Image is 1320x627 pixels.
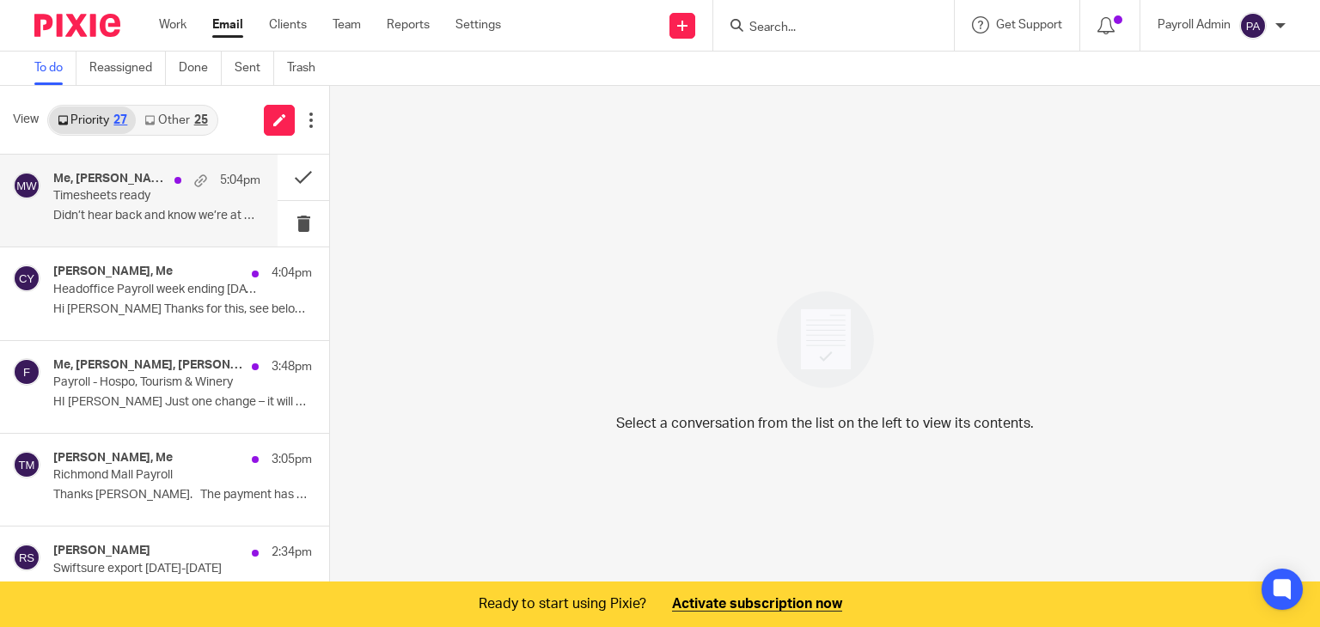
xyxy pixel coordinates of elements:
p: 3:48pm [272,358,312,375]
a: Reassigned [89,52,166,85]
img: svg%3E [13,544,40,571]
h4: [PERSON_NAME], Me [53,451,173,466]
p: Headoffice Payroll week ending [DATE] [53,283,260,297]
img: image [766,280,885,399]
p: Payroll - Hospo, Tourism & Winery [53,375,260,390]
a: To do [34,52,76,85]
h4: [PERSON_NAME], Me [53,265,173,279]
p: Richmond Mall Payroll [53,468,260,483]
div: 25 [194,114,208,126]
p: Thanks [PERSON_NAME]. The payment has been... [53,488,312,502]
a: Team [333,16,361,33]
img: svg%3E [13,451,40,478]
a: Email [212,16,243,33]
p: Swiftsure export [DATE]-[DATE] [53,562,260,576]
a: Priority27 [49,107,136,134]
a: Reports [387,16,430,33]
p: 5:04pm [220,172,260,189]
p: 4:04pm [272,265,312,282]
a: Settings [455,16,501,33]
a: Done [179,52,222,85]
a: Trash [287,52,328,85]
a: Work [159,16,186,33]
img: svg%3E [1239,12,1267,40]
p: Didn’t hear back and know we’re at cutoff so I... [53,209,260,223]
div: 27 [113,114,127,126]
img: svg%3E [13,172,40,199]
p: Timesheets ready [53,189,219,204]
p: Hi [PERSON_NAME] Thanks for this, see below for... [53,302,312,317]
a: Sent [235,52,274,85]
img: svg%3E [13,358,40,386]
h4: Me, [PERSON_NAME] [53,172,166,186]
img: Pixie [34,14,120,37]
img: svg%3E [13,265,40,292]
h4: [PERSON_NAME] [53,544,150,558]
p: 2:34pm [272,544,312,561]
input: Search [748,21,902,36]
p: Select a conversation from the list on the left to view its contents. [616,413,1034,434]
a: Clients [269,16,307,33]
span: View [13,111,39,129]
h4: Me, [PERSON_NAME], [PERSON_NAME] [53,358,243,373]
span: Get Support [996,19,1062,31]
p: Payroll Admin [1158,16,1231,33]
a: Other25 [136,107,216,134]
p: HI [PERSON_NAME] Just one change – it will be [PERSON_NAME] [53,395,312,410]
p: 3:05pm [272,451,312,468]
